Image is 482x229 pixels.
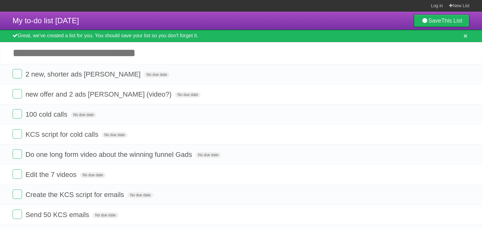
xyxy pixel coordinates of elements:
label: Done [13,210,22,219]
span: Create the KCS script for emails [25,191,126,199]
span: KCS script for cold calls [25,130,100,138]
span: new offer and 2 ads [PERSON_NAME] (video?) [25,90,173,98]
b: This List [441,18,462,24]
label: Done [13,169,22,179]
span: My to-do list [DATE] [13,16,79,25]
span: No due date [195,152,221,158]
span: No due date [127,192,153,198]
span: No due date [102,132,127,138]
span: No due date [175,92,201,98]
label: Done [13,69,22,78]
a: SaveThis List [414,14,469,27]
label: Done [13,189,22,199]
span: No due date [144,72,169,77]
span: Send 50 KCS emails [25,211,91,219]
span: No due date [93,212,118,218]
span: 100 cold calls [25,110,69,118]
label: Done [13,109,22,119]
label: Done [13,129,22,139]
span: Do one long form video about the winning funnel Gads [25,151,194,158]
span: 2 new, shorter ads [PERSON_NAME] [25,70,142,78]
label: Done [13,149,22,159]
span: No due date [80,172,105,178]
span: Edit the 7 videos [25,171,78,178]
label: Done [13,89,22,99]
span: No due date [71,112,96,118]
